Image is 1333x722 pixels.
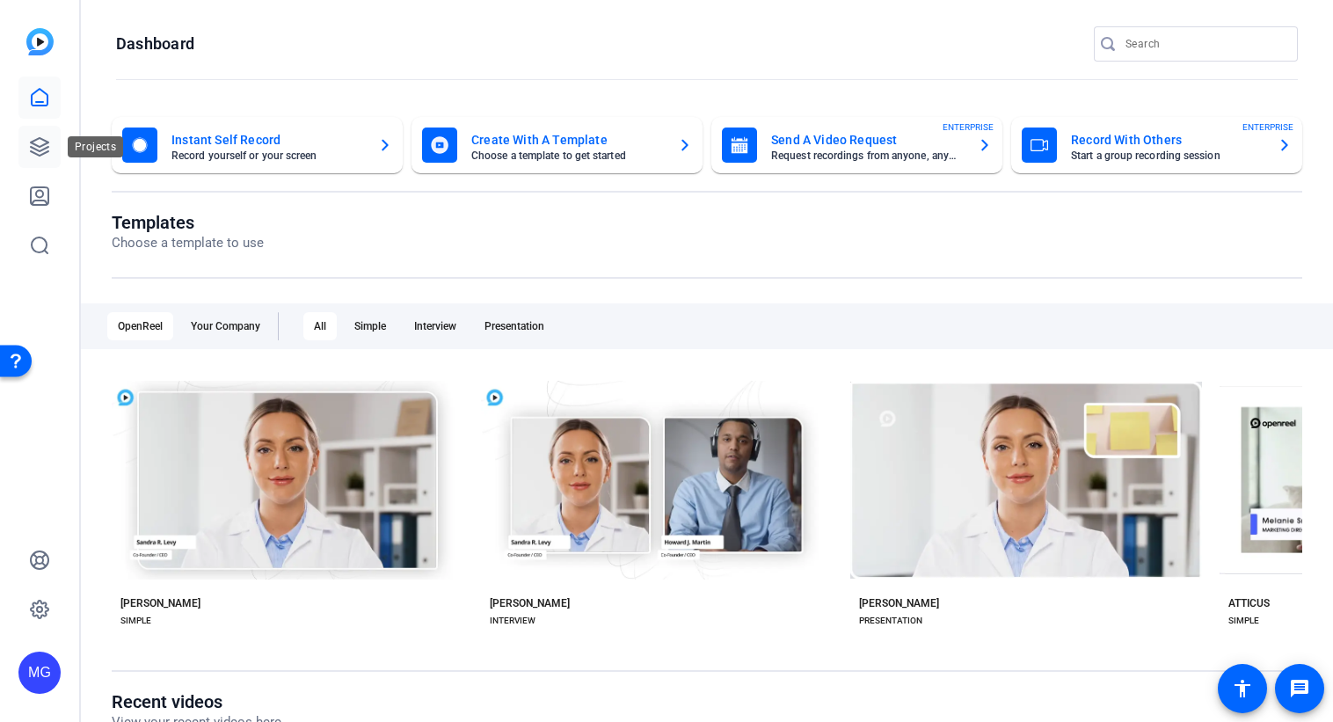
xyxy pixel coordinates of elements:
[303,312,337,340] div: All
[859,596,939,610] div: [PERSON_NAME]
[116,33,194,55] h1: Dashboard
[1228,596,1270,610] div: ATTICUS
[107,312,173,340] div: OpenReel
[112,212,264,233] h1: Templates
[180,312,271,340] div: Your Company
[471,150,664,161] mat-card-subtitle: Choose a template to get started
[68,136,123,157] div: Projects
[1232,678,1253,699] mat-icon: accessibility
[859,614,922,628] div: PRESENTATION
[404,312,467,340] div: Interview
[112,117,403,173] button: Instant Self RecordRecord yourself or your screen
[120,614,151,628] div: SIMPLE
[1125,33,1284,55] input: Search
[1242,120,1293,134] span: ENTERPRISE
[171,150,364,161] mat-card-subtitle: Record yourself or your screen
[1228,614,1259,628] div: SIMPLE
[26,28,54,55] img: blue-gradient.svg
[471,129,664,150] mat-card-title: Create With A Template
[771,129,964,150] mat-card-title: Send A Video Request
[1289,678,1310,699] mat-icon: message
[344,312,397,340] div: Simple
[490,596,570,610] div: [PERSON_NAME]
[18,652,61,694] div: MG
[120,596,200,610] div: [PERSON_NAME]
[771,150,964,161] mat-card-subtitle: Request recordings from anyone, anywhere
[490,614,535,628] div: INTERVIEW
[412,117,703,173] button: Create With A TemplateChoose a template to get started
[1011,117,1302,173] button: Record With OthersStart a group recording sessionENTERPRISE
[474,312,555,340] div: Presentation
[711,117,1002,173] button: Send A Video RequestRequest recordings from anyone, anywhereENTERPRISE
[1071,129,1264,150] mat-card-title: Record With Others
[112,233,264,253] p: Choose a template to use
[1071,150,1264,161] mat-card-subtitle: Start a group recording session
[112,691,281,712] h1: Recent videos
[171,129,364,150] mat-card-title: Instant Self Record
[943,120,994,134] span: ENTERPRISE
